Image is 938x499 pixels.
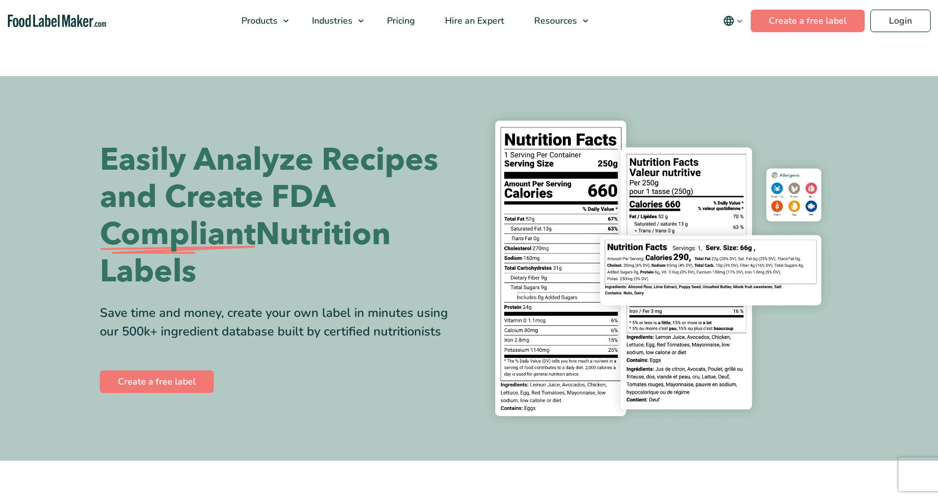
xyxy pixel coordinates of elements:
a: Create a free label [100,370,214,393]
span: Compliant [100,216,256,253]
a: Login [870,10,931,32]
span: Hire an Expert [442,15,505,27]
h1: Easily Analyze Recipes and Create FDA Nutrition Labels [100,142,461,290]
div: Save time and money, create your own label in minutes using our 500k+ ingredient database built b... [100,304,461,341]
span: Industries [309,15,354,27]
span: Pricing [384,15,416,27]
a: Create a free label [751,10,865,32]
span: Resources [531,15,578,27]
span: Products [238,15,279,27]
